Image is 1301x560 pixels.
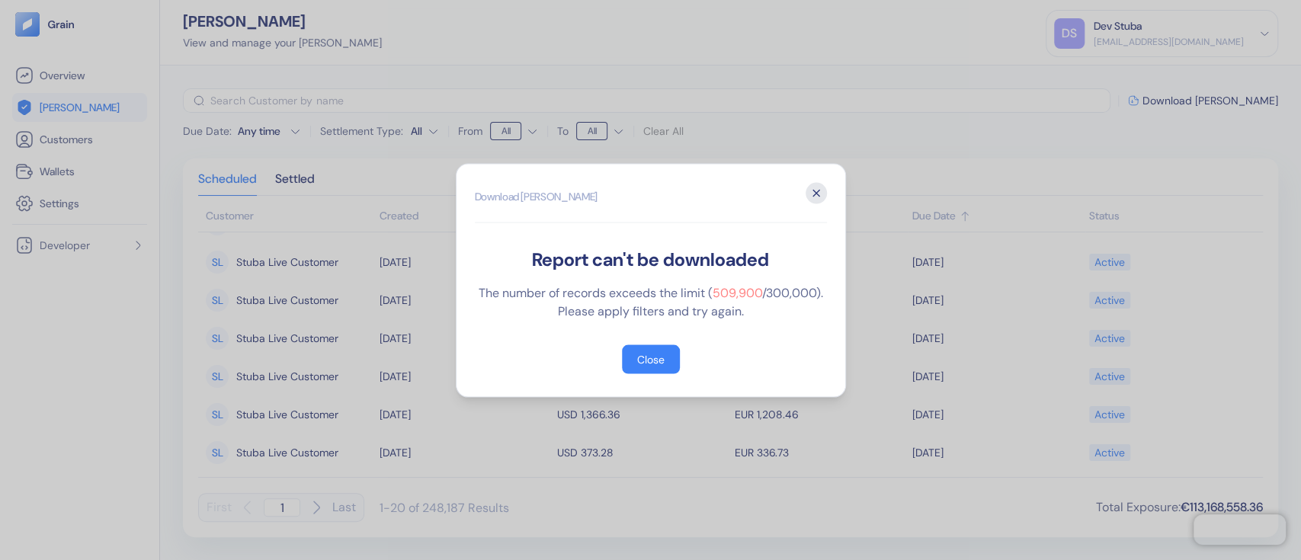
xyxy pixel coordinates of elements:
[637,354,665,364] div: Close
[475,182,827,222] h2: Download [PERSON_NAME]
[475,283,827,320] div: The number of records exceeds the limit ( / 300,000 ). Please apply filters and try again.
[475,247,827,271] div: Report can't be downloaded
[713,284,762,300] span: 509,900
[622,344,680,373] button: Close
